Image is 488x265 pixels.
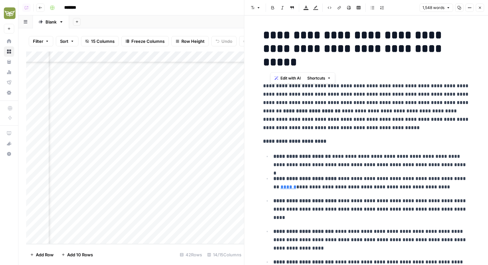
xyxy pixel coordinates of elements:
[4,138,14,149] button: What's new?
[4,57,14,67] a: Your Data
[4,77,14,88] a: Flightpath
[272,74,303,82] button: Edit with AI
[4,5,14,21] button: Workspace: Evergreen Media
[91,38,115,44] span: 15 Columns
[4,128,14,138] a: AirOps Academy
[56,36,78,46] button: Sort
[29,36,53,46] button: Filter
[36,251,54,258] span: Add Row
[420,4,453,12] button: 1,548 words
[57,250,97,260] button: Add 10 Rows
[211,36,237,46] button: Undo
[60,38,68,44] span: Sort
[33,38,43,44] span: Filter
[4,7,15,19] img: Evergreen Media Logo
[81,36,119,46] button: 15 Columns
[177,250,205,260] div: 42 Rows
[4,46,14,57] a: Browse
[422,5,444,11] span: 1,548 words
[4,36,14,46] a: Home
[4,149,14,159] button: Help + Support
[33,15,69,28] a: Blank
[46,19,56,25] div: Blank
[67,251,93,258] span: Add 10 Rows
[26,250,57,260] button: Add Row
[171,36,209,46] button: Row Height
[280,75,301,81] span: Edit with AI
[131,38,165,44] span: Freeze Columns
[181,38,205,44] span: Row Height
[307,75,325,81] span: Shortcuts
[221,38,232,44] span: Undo
[4,88,14,98] a: Settings
[205,250,244,260] div: 14/15 Columns
[4,67,14,77] a: Usage
[305,74,334,82] button: Shortcuts
[121,36,169,46] button: Freeze Columns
